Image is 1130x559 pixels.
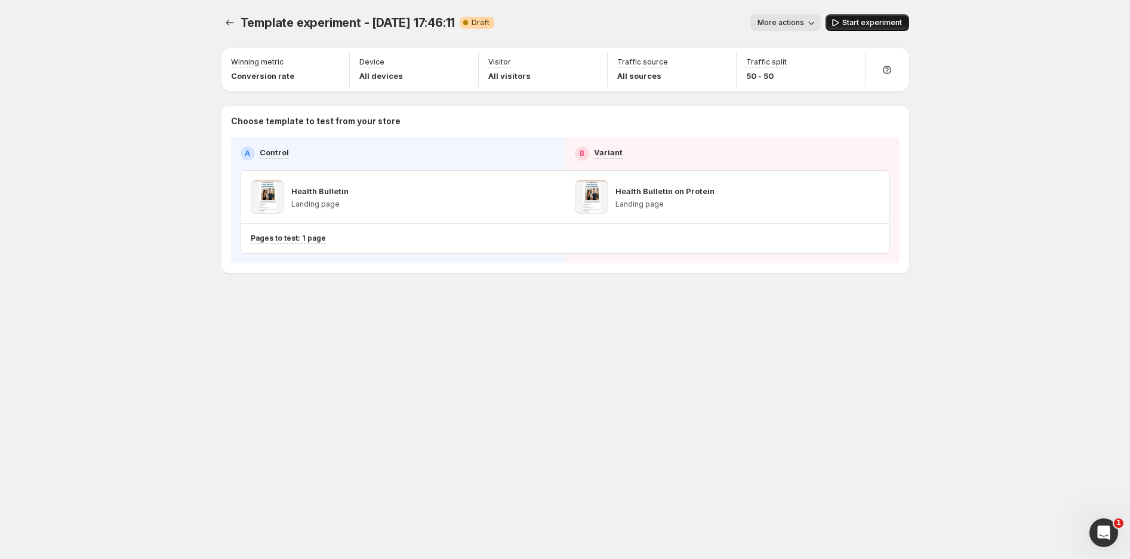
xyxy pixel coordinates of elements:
button: Start experiment [826,14,909,31]
span: Template experiment - [DATE] 17:46:11 [241,16,455,30]
p: Visitor [488,57,511,67]
p: Landing page [291,199,349,209]
p: Choose template to test from your store [231,115,900,127]
span: More actions [758,18,804,27]
p: All devices [359,70,403,82]
button: More actions [750,14,821,31]
p: Conversion rate [231,70,294,82]
span: Draft [472,18,489,27]
p: Control [260,146,289,158]
p: Health Bulletin on Protein [615,185,715,197]
p: Winning metric [231,57,284,67]
h2: A [245,149,250,158]
img: Health Bulletin [251,180,284,214]
p: Traffic split [746,57,787,67]
h2: B [580,149,584,158]
iframe: Intercom live chat [1089,518,1118,547]
p: Traffic source [617,57,668,67]
p: Health Bulletin [291,185,349,197]
p: Device [359,57,384,67]
h3: Setup Guide [919,57,971,69]
span: 1 [1114,518,1123,528]
p: 50 - 50 [746,70,787,82]
span: Start experiment [842,18,902,27]
p: Landing page [615,199,715,209]
p: All sources [617,70,668,82]
p: Variant [594,146,623,158]
button: Experiments [221,14,238,31]
p: All visitors [488,70,531,82]
img: Health Bulletin on Protein [575,180,608,214]
p: Pages to test: 1 page [251,234,326,243]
